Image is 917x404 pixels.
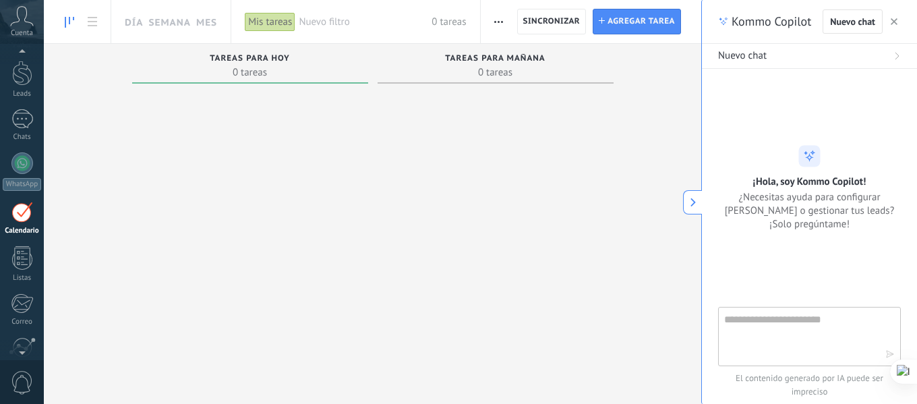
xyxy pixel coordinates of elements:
[3,274,42,283] div: Listas
[823,9,883,34] button: Nuevo chat
[3,318,42,326] div: Correo
[81,9,104,35] a: To-do list
[718,49,767,63] span: Nuevo chat
[58,9,81,35] a: To-do line
[830,17,875,26] span: Nuevo chat
[384,54,607,65] div: Tareas para mañana
[732,13,811,30] span: Kommo Copilot
[718,190,901,231] span: ¿Necesitas ayuda para configurar [PERSON_NAME] o gestionar tus leads? ¡Solo pregúntame!
[139,65,361,79] span: 0 tareas
[608,9,675,34] span: Agregar tarea
[517,9,587,34] button: Sincronizar
[3,227,42,235] div: Calendario
[702,44,917,69] button: Nuevo chat
[753,175,866,187] h2: ¡Hola, soy Kommo Copilot!
[210,54,290,63] span: Tareas para hoy
[11,29,33,38] span: Cuenta
[593,9,681,34] button: Agregar tarea
[489,9,508,34] button: Más
[299,16,432,28] span: Nuevo filtro
[3,178,41,191] div: WhatsApp
[432,16,466,28] span: 0 tareas
[384,65,607,79] span: 0 tareas
[718,372,901,399] span: El contenido generado por IA puede ser impreciso
[139,54,361,65] div: Tareas para hoy
[445,54,545,63] span: Tareas para mañana
[3,90,42,98] div: Leads
[245,12,295,32] div: Mis tareas
[3,133,42,142] div: Chats
[523,18,581,26] span: Sincronizar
